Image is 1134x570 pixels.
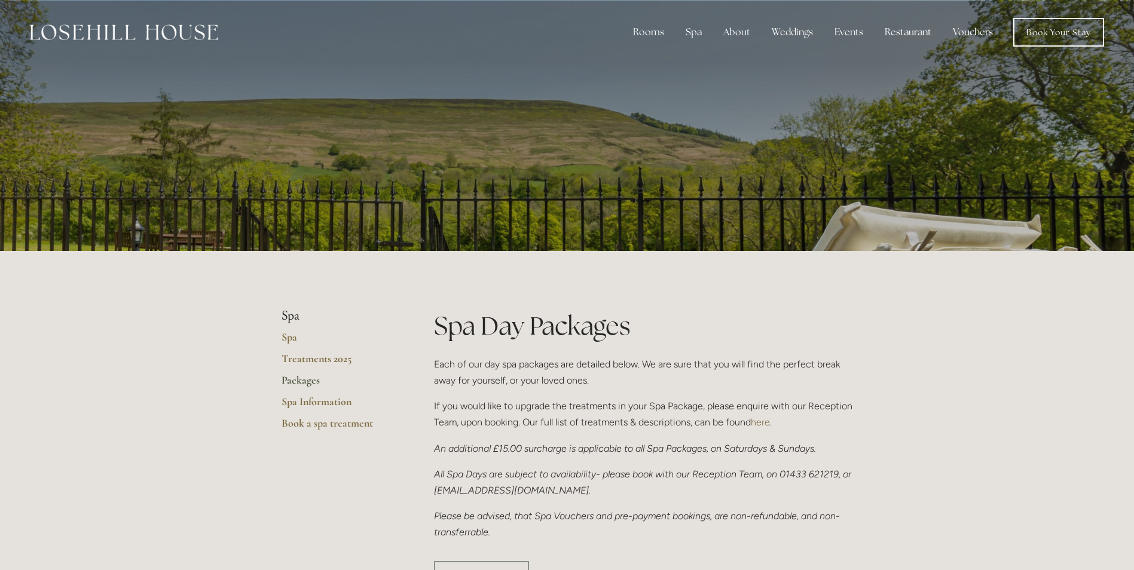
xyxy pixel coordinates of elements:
a: Vouchers [943,20,1002,44]
a: Spa Information [282,395,396,416]
div: Weddings [762,20,823,44]
h1: Spa Day Packages [434,308,853,344]
a: here [751,416,770,428]
em: An additional £15.00 surcharge is applicable to all Spa Packages, on Saturdays & Sundays. [434,443,816,454]
a: Book a spa treatment [282,416,396,438]
div: Events [825,20,873,44]
em: All Spa Days are subject to availability- please book with our Reception Team, on 01433 621219, o... [434,468,854,496]
img: Losehill House [30,24,218,40]
li: Spa [282,308,396,324]
div: Restaurant [875,20,941,44]
a: Packages [282,373,396,395]
div: About [714,20,760,44]
a: Spa [282,330,396,352]
p: If you would like to upgrade the treatments in your Spa Package, please enquire with our Receptio... [434,398,853,430]
a: Book Your Stay [1013,18,1104,47]
a: Treatments 2025 [282,352,396,373]
p: Each of our day spa packages are detailed below. We are sure that you will find the perfect break... [434,356,853,388]
div: Rooms [623,20,674,44]
em: Please be advised, that Spa Vouchers and pre-payment bookings, are non-refundable, and non-transf... [434,510,840,538]
div: Spa [676,20,711,44]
